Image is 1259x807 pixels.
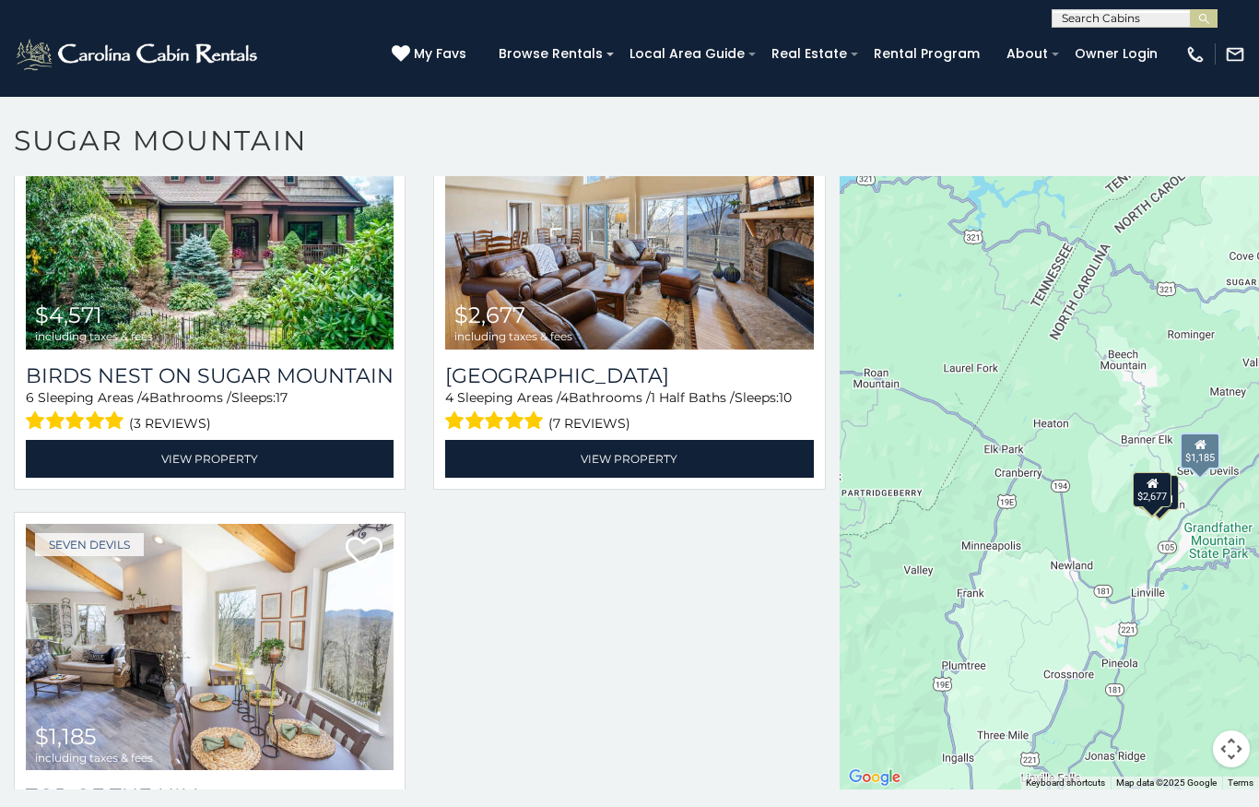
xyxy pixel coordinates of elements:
[454,330,572,342] span: including taxes & fees
[35,330,153,342] span: including taxes & fees
[548,411,630,435] span: (7 reviews)
[865,40,989,68] a: Rental Program
[26,363,394,388] a: Birds Nest On Sugar Mountain
[141,389,149,406] span: 4
[26,102,394,350] a: Birds Nest On Sugar Mountain $4,571 including taxes & fees
[26,388,394,435] div: Sleeping Areas / Bathrooms / Sleeps:
[1116,777,1217,788] span: Map data ©2025 Google
[14,36,263,73] img: White-1-2.png
[414,44,466,64] span: My Favs
[620,40,754,68] a: Local Area Guide
[1065,40,1167,68] a: Owner Login
[762,40,856,68] a: Real Estate
[1213,730,1250,767] button: Map camera controls
[844,765,905,789] img: Google
[276,389,288,406] span: 17
[129,411,211,435] span: (3 reviews)
[35,723,97,750] span: $1,185
[1225,44,1245,65] img: mail-regular-white.png
[445,102,813,350] img: Little Sugar Haven
[651,389,735,406] span: 1 Half Baths /
[445,363,813,388] h3: Little Sugar Haven
[346,535,382,574] a: Add to favorites
[1185,44,1206,65] img: phone-regular-white.png
[489,40,612,68] a: Browse Rentals
[445,389,453,406] span: 4
[1181,433,1221,469] div: $1,185
[26,524,394,771] a: Top Of The Hill $1,185 including taxes & fees
[26,524,394,771] img: Top Of The Hill
[35,533,144,556] a: Seven Devils
[26,102,394,350] img: Birds Nest On Sugar Mountain
[844,765,905,789] a: Open this area in Google Maps (opens a new window)
[445,440,813,478] a: View Property
[445,363,813,388] a: [GEOGRAPHIC_DATA]
[35,302,102,328] span: $4,571
[560,389,569,406] span: 4
[1134,472,1172,507] div: $2,677
[26,389,34,406] span: 6
[445,388,813,435] div: Sleeping Areas / Bathrooms / Sleeps:
[779,389,792,406] span: 10
[1026,777,1105,789] button: Keyboard shortcuts
[445,102,813,350] a: Little Sugar Haven $2,677 including taxes & fees
[1228,777,1253,788] a: Terms (opens in new tab)
[26,440,394,478] a: View Property
[454,302,525,328] span: $2,677
[392,44,471,65] a: My Favs
[1141,475,1180,510] div: $4,571
[997,40,1057,68] a: About
[35,752,153,764] span: including taxes & fees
